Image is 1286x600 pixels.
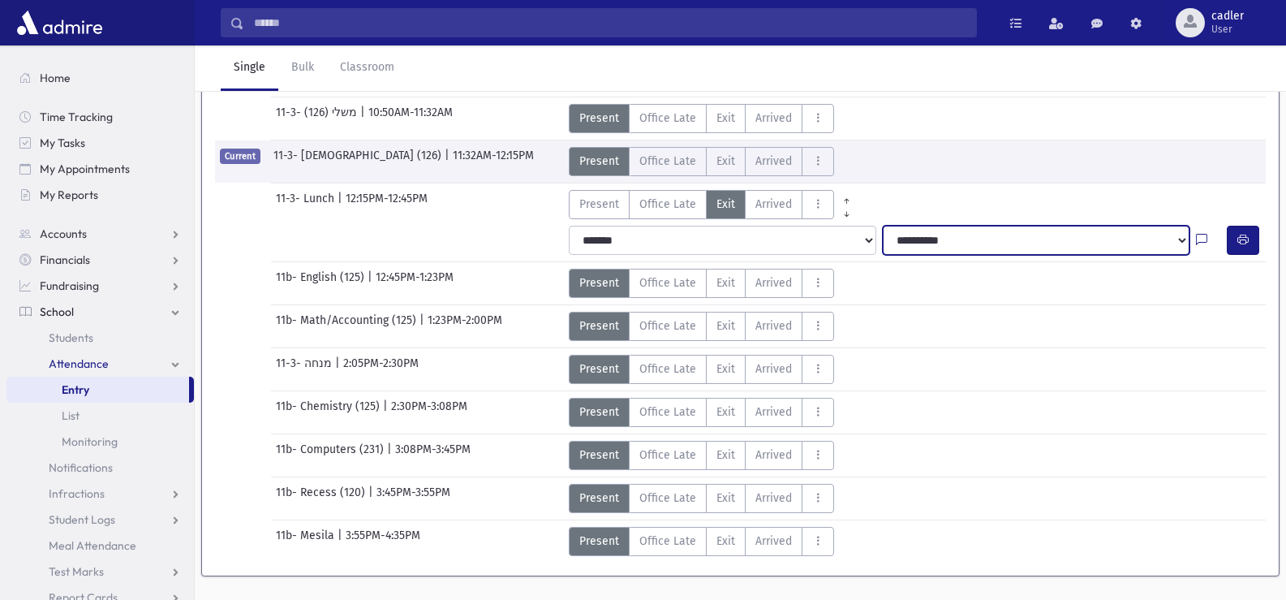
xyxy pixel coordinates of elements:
[569,312,834,341] div: AttTypes
[579,404,619,421] span: Present
[376,484,450,513] span: 3:45PM-3:55PM
[276,355,335,384] span: 11-3- מנחה
[579,490,619,507] span: Present
[40,278,99,293] span: Fundraising
[360,104,368,133] span: |
[40,71,71,85] span: Home
[221,45,278,91] a: Single
[569,190,859,219] div: AttTypes
[755,447,792,464] span: Arrived
[13,6,106,39] img: AdmirePro
[338,190,346,219] span: |
[579,110,619,127] span: Present
[569,269,834,298] div: AttTypes
[273,147,445,176] span: 11-3- [DEMOGRAPHIC_DATA] (126)
[6,533,194,559] a: Meal Attendance
[6,481,194,507] a: Infractions
[6,403,194,429] a: List
[278,45,327,91] a: Bulk
[579,360,619,378] span: Present
[220,149,260,164] span: Current
[62,382,89,397] span: Entry
[62,408,80,423] span: List
[716,490,735,507] span: Exit
[276,527,338,556] span: 11b- Mesila
[244,8,976,37] input: Search
[40,253,90,267] span: Financials
[579,317,619,335] span: Present
[579,153,619,170] span: Present
[639,490,696,507] span: Office Late
[716,404,735,421] span: Exit
[276,104,360,133] span: 11-3- משלי (126)
[6,104,194,130] a: Time Tracking
[639,404,696,421] span: Office Late
[716,447,735,464] span: Exit
[343,355,419,384] span: 2:05PM-2:30PM
[755,317,792,335] span: Arrived
[639,153,696,170] span: Office Late
[49,460,113,475] span: Notifications
[755,110,792,127] span: Arrived
[834,190,859,203] a: All Prior
[387,441,395,470] span: |
[639,196,696,213] span: Office Late
[639,317,696,335] span: Office Late
[6,130,194,156] a: My Tasks
[716,533,735,550] span: Exit
[569,355,834,384] div: AttTypes
[428,312,502,341] span: 1:23PM-2:00PM
[40,227,87,241] span: Accounts
[49,330,93,345] span: Students
[383,398,391,427] span: |
[639,447,696,464] span: Office Late
[716,360,735,378] span: Exit
[579,196,619,213] span: Present
[276,398,383,427] span: 11b- Chemistry (125)
[755,533,792,550] span: Arrived
[716,110,735,127] span: Exit
[6,377,189,403] a: Entry
[6,182,194,208] a: My Reports
[338,527,346,556] span: |
[755,196,792,213] span: Arrived
[445,147,453,176] span: |
[391,398,467,427] span: 2:30PM-3:08PM
[639,533,696,550] span: Office Late
[569,147,834,176] div: AttTypes
[6,429,194,455] a: Monitoring
[368,104,453,133] span: 10:50AM-11:32AM
[569,484,834,513] div: AttTypes
[40,162,130,176] span: My Appointments
[6,221,194,247] a: Accounts
[276,441,387,470] span: 11b- Computers (231)
[569,441,834,470] div: AttTypes
[716,317,735,335] span: Exit
[276,269,368,298] span: 11b- English (125)
[419,312,428,341] span: |
[453,147,534,176] span: 11:32AM-12:15PM
[62,434,118,449] span: Monitoring
[569,104,834,133] div: AttTypes
[327,45,407,91] a: Classroom
[716,196,735,213] span: Exit
[335,355,343,384] span: |
[40,110,113,124] span: Time Tracking
[6,325,194,351] a: Students
[346,190,428,219] span: 12:15PM-12:45PM
[755,490,792,507] span: Arrived
[6,351,194,377] a: Attendance
[6,507,194,533] a: Student Logs
[368,484,376,513] span: |
[6,455,194,481] a: Notifications
[346,527,420,556] span: 3:55PM-4:35PM
[6,247,194,273] a: Financials
[49,538,136,553] span: Meal Attendance
[40,136,85,150] span: My Tasks
[40,188,98,202] span: My Reports
[49,564,104,579] span: Test Marks
[6,273,194,299] a: Fundraising
[276,484,368,513] span: 11b- Recess (120)
[49,486,105,501] span: Infractions
[579,533,619,550] span: Present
